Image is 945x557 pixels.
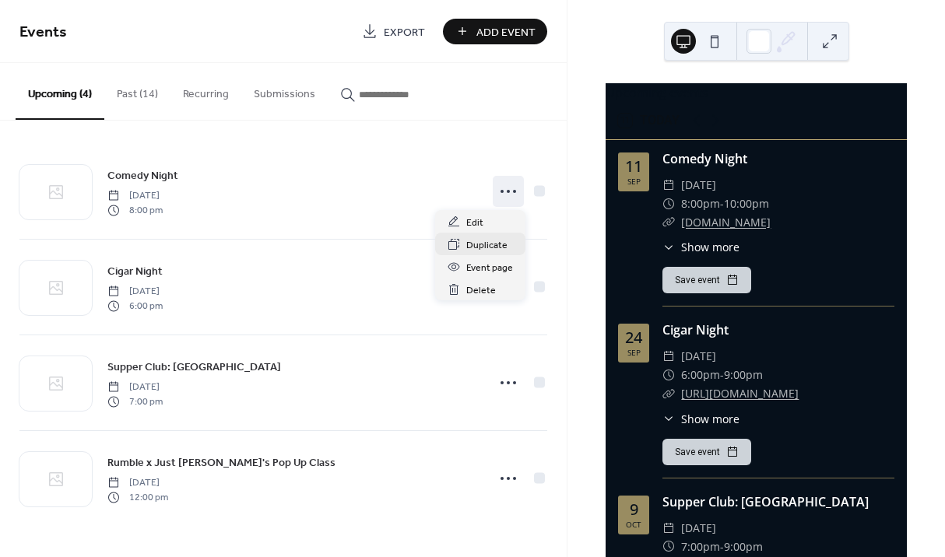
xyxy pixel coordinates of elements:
div: ​ [662,347,675,366]
a: [DOMAIN_NAME] [681,215,771,229]
span: Events [19,17,67,47]
span: Comedy Night [107,168,178,184]
a: Cigar Night [107,262,163,280]
span: - [720,538,724,556]
div: ​ [662,384,675,403]
span: [DATE] [107,285,163,299]
button: Past (14) [104,63,170,118]
button: Upcoming (4) [16,63,104,120]
a: Export [350,19,437,44]
span: [DATE] [681,176,716,194]
span: Export [384,24,425,40]
button: Recurring [170,63,241,118]
div: Sep [627,177,641,185]
div: ​ [662,239,675,255]
span: Duplicate [466,237,508,254]
span: 6:00 pm [107,299,163,313]
span: 10:00pm [724,194,769,213]
a: Comedy Night [107,166,178,184]
button: Save event [662,267,751,293]
a: Rumble x Just [PERSON_NAME]'s Pop Up Class [107,454,335,471]
div: 9 [630,502,638,517]
div: Sep [627,349,641,356]
span: 8:00 pm [107,203,163,217]
span: [DATE] [107,189,163,203]
a: [URL][DOMAIN_NAME] [681,386,799,401]
button: Save event [662,439,751,465]
button: Add Event [443,19,547,44]
span: [DATE] [107,476,168,490]
span: - [720,366,724,384]
span: 9:00pm [724,366,763,384]
button: ​Show more [662,411,739,427]
div: ​ [662,194,675,213]
div: Upcoming events [606,83,907,102]
button: Submissions [241,63,328,118]
span: Add Event [476,24,536,40]
span: 8:00pm [681,194,720,213]
span: - [720,194,724,213]
div: ​ [662,366,675,384]
div: ​ [662,538,675,556]
span: Delete [466,282,496,299]
span: Rumble x Just [PERSON_NAME]'s Pop Up Class [107,455,335,471]
span: Supper Club: [GEOGRAPHIC_DATA] [107,359,281,376]
span: Cigar Night [107,264,163,280]
span: [DATE] [681,519,716,538]
span: 6:00pm [681,366,720,384]
span: Event page [466,260,513,276]
span: 9:00pm [724,538,763,556]
span: [DATE] [107,380,163,394]
div: Supper Club: [GEOGRAPHIC_DATA] [662,492,894,511]
span: Edit [466,215,483,231]
span: 7:00pm [681,538,720,556]
div: ​ [662,411,675,427]
a: Supper Club: [GEOGRAPHIC_DATA] [107,358,281,376]
span: Show more [681,239,739,255]
a: Cigar Night [662,321,729,338]
span: 7:00 pm [107,394,163,408]
div: Oct [626,520,641,528]
span: Show more [681,411,739,427]
button: ​Show more [662,239,739,255]
div: 11 [625,159,642,174]
span: 12:00 pm [107,490,168,504]
a: Comedy Night [662,150,747,167]
div: ​ [662,176,675,194]
div: ​ [662,213,675,232]
div: ​ [662,519,675,538]
span: [DATE] [681,347,716,366]
div: 24 [625,330,642,345]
